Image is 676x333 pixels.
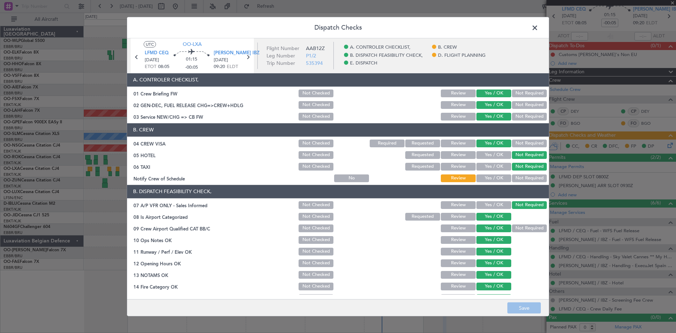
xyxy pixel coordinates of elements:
button: Not Required [512,151,547,159]
button: Not Required [512,163,547,171]
button: Not Required [512,174,547,182]
button: Not Required [512,101,547,109]
button: Not Required [512,90,547,97]
header: Dispatch Checks [127,17,549,38]
button: Not Required [512,113,547,121]
button: Not Required [512,224,547,232]
button: Not Required [512,140,547,147]
button: Not Required [512,201,547,209]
